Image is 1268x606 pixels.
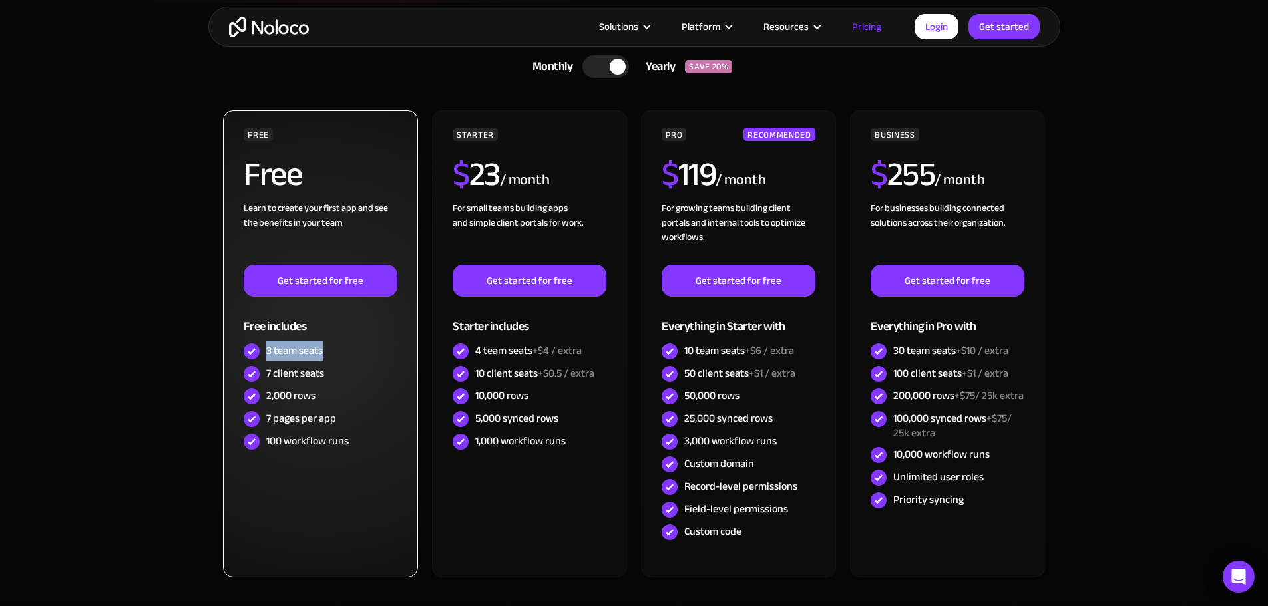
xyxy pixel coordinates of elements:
[244,128,273,141] div: FREE
[453,265,606,297] a: Get started for free
[935,170,984,191] div: / month
[893,447,990,462] div: 10,000 workflow runs
[453,201,606,265] div: For small teams building apps and simple client portals for work. ‍
[956,341,1008,361] span: +$10 / extra
[662,128,686,141] div: PRO
[684,479,797,494] div: Record-level permissions
[893,366,1008,380] div: 100 client seats
[871,143,887,206] span: $
[893,388,1024,403] div: 200,000 rows
[684,524,741,539] div: Custom code
[266,366,324,380] div: 7 client seats
[662,297,815,340] div: Everything in Starter with
[871,201,1024,265] div: For businesses building connected solutions across their organization. ‍
[893,470,984,484] div: Unlimited user roles
[244,201,397,265] div: Learn to create your first app and see the benefits in your team ‍
[582,18,665,35] div: Solutions
[743,128,815,141] div: RECOMMENDED
[453,158,500,191] h2: 23
[662,201,815,265] div: For growing teams building client portals and internal tools to optimize workflows.
[665,18,747,35] div: Platform
[453,297,606,340] div: Starter includes
[684,456,754,471] div: Custom domain
[684,434,777,448] div: 3,000 workflow runs
[244,158,302,191] h2: Free
[475,411,558,426] div: 5,000 synced rows
[685,60,732,73] div: SAVE 20%
[684,388,740,403] div: 50,000 rows
[954,386,1024,406] span: +$75/ 25k extra
[475,434,566,448] div: 1,000 workflow runs
[244,265,397,297] a: Get started for free
[244,297,397,340] div: Free includes
[962,363,1008,383] span: +$1 / extra
[229,17,309,37] a: home
[684,411,773,426] div: 25,000 synced rows
[516,57,583,76] div: Monthly
[662,265,815,297] a: Get started for free
[893,492,964,507] div: Priority syncing
[266,343,323,358] div: 3 team seats
[538,363,594,383] span: +$0.5 / extra
[453,128,497,141] div: STARTER
[684,366,795,380] div: 50 client seats
[763,18,809,35] div: Resources
[662,158,716,191] h2: 119
[682,18,720,35] div: Platform
[684,343,794,358] div: 10 team seats
[745,341,794,361] span: +$6 / extra
[662,143,678,206] span: $
[747,18,835,35] div: Resources
[475,388,528,403] div: 10,000 rows
[871,128,919,141] div: BUSINESS
[266,388,316,403] div: 2,000 rows
[716,170,765,191] div: / month
[871,297,1024,340] div: Everything in Pro with
[835,18,898,35] a: Pricing
[629,57,685,76] div: Yearly
[684,502,788,516] div: Field-level permissions
[968,14,1040,39] a: Get started
[475,366,594,380] div: 10 client seats
[893,408,1012,443] span: +$75/ 25k extra
[599,18,638,35] div: Solutions
[475,343,582,358] div: 4 team seats
[749,363,795,383] span: +$1 / extra
[893,411,1024,440] div: 100,000 synced rows
[453,143,469,206] span: $
[532,341,582,361] span: +$4 / extra
[871,158,935,191] h2: 255
[500,170,550,191] div: / month
[871,265,1024,297] a: Get started for free
[893,343,1008,358] div: 30 team seats
[915,14,958,39] a: Login
[266,434,349,448] div: 100 workflow runs
[1223,561,1255,593] div: Open Intercom Messenger
[266,411,336,426] div: 7 pages per app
